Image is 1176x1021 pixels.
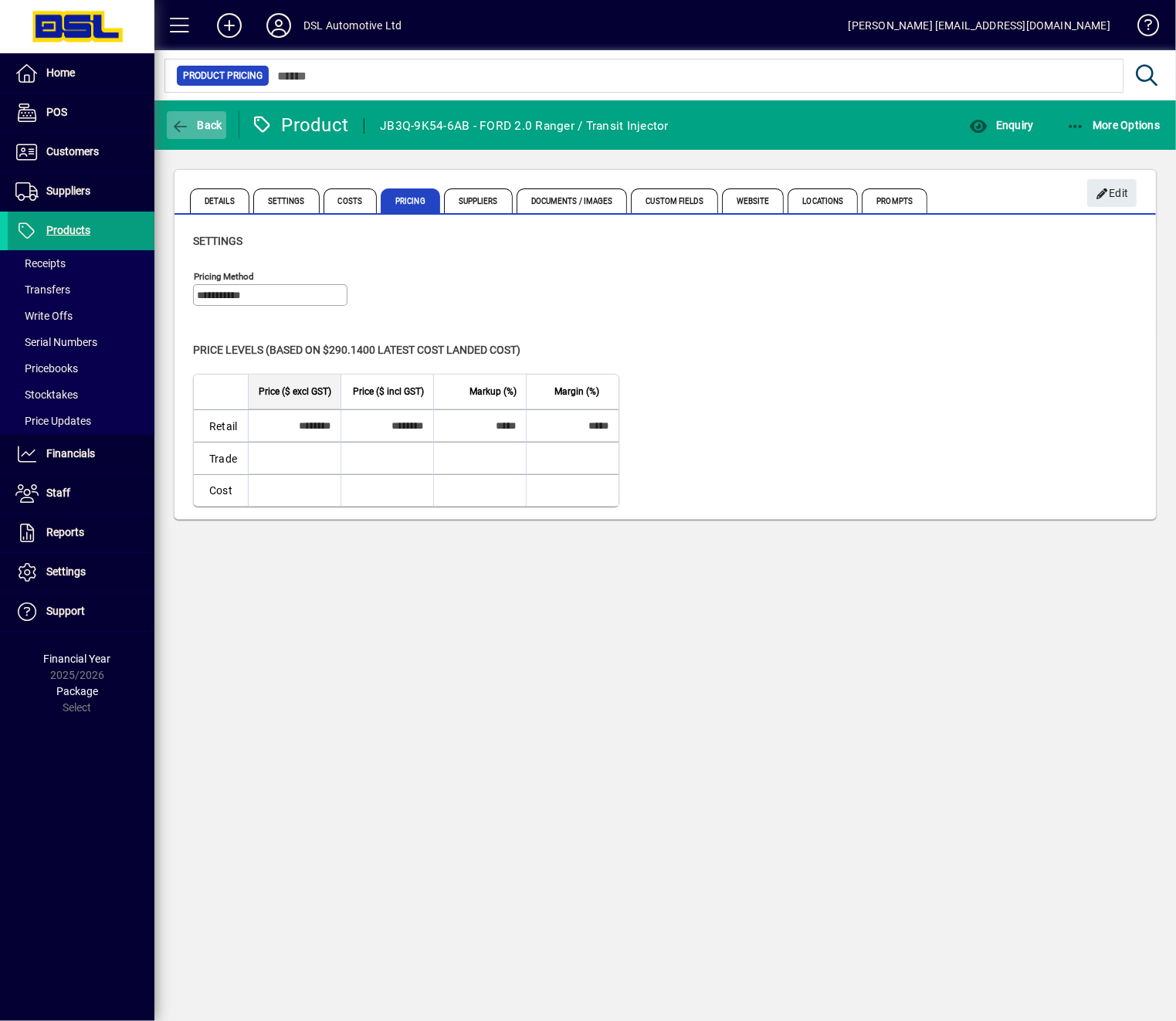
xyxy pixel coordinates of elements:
span: Locations [788,188,858,213]
mat-label: Pricing method [194,271,254,282]
button: Edit [1087,179,1137,207]
a: Staff [8,474,154,513]
span: Settings [253,188,320,213]
span: Financials [46,447,95,460]
a: POS [8,93,154,132]
span: Pricing [381,188,440,213]
span: Price levels (based on $290.1400 Latest cost landed cost) [193,344,520,356]
span: Staff [46,487,70,499]
span: Package [56,685,98,697]
a: Suppliers [8,172,154,211]
span: Website [722,188,785,213]
span: Back [171,119,222,131]
div: JB3Q-9K54-6AB - FORD 2.0 Ranger / Transit Injector [380,114,669,138]
a: Home [8,54,154,93]
div: Product [251,113,349,137]
span: Suppliers [46,185,90,197]
a: Reports [8,514,154,552]
a: Support [8,592,154,631]
a: Knowledge Base [1126,3,1157,53]
a: Write Offs [8,303,154,329]
button: More Options [1062,111,1164,139]
span: Financial Year [44,653,111,665]
a: Customers [8,133,154,171]
button: Enquiry [965,111,1037,139]
button: Add [205,12,254,39]
td: Cost [194,474,248,506]
a: Settings [8,553,154,592]
a: Receipts [8,250,154,276]
td: Retail [194,409,248,442]
button: Profile [254,12,303,39]
button: Back [167,111,226,139]
span: Write Offs [15,310,73,322]
span: More Options [1066,119,1161,131]
span: Edit [1096,181,1129,206]
span: Transfers [15,283,70,296]
span: Serial Numbers [15,336,97,348]
span: Support [46,605,85,617]
span: Price Updates [15,415,91,427]
span: Price ($ incl GST) [353,383,424,400]
span: Reports [46,526,84,538]
span: Pricebooks [15,362,78,375]
a: Serial Numbers [8,329,154,355]
span: Product Pricing [183,68,263,83]
span: Margin (%) [554,383,599,400]
span: Details [190,188,249,213]
a: Financials [8,435,154,473]
td: Trade [194,442,248,474]
span: Prompts [862,188,927,213]
span: POS [46,106,67,118]
span: Customers [46,145,99,158]
span: Settings [193,235,242,247]
span: Receipts [15,257,66,270]
span: Stocktakes [15,388,78,401]
span: Products [46,224,90,236]
span: Custom Fields [631,188,717,213]
span: Costs [324,188,378,213]
a: Stocktakes [8,382,154,408]
span: Price ($ excl GST) [259,383,331,400]
a: Price Updates [8,408,154,434]
span: Suppliers [444,188,513,213]
div: [PERSON_NAME] [EMAIL_ADDRESS][DOMAIN_NAME] [849,13,1110,38]
div: DSL Automotive Ltd [303,13,402,38]
span: Home [46,66,75,79]
span: Enquiry [969,119,1033,131]
span: Markup (%) [469,383,517,400]
a: Transfers [8,276,154,303]
a: Pricebooks [8,355,154,382]
span: Settings [46,565,86,578]
span: Documents / Images [517,188,628,213]
app-page-header-button: Back [154,111,239,139]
